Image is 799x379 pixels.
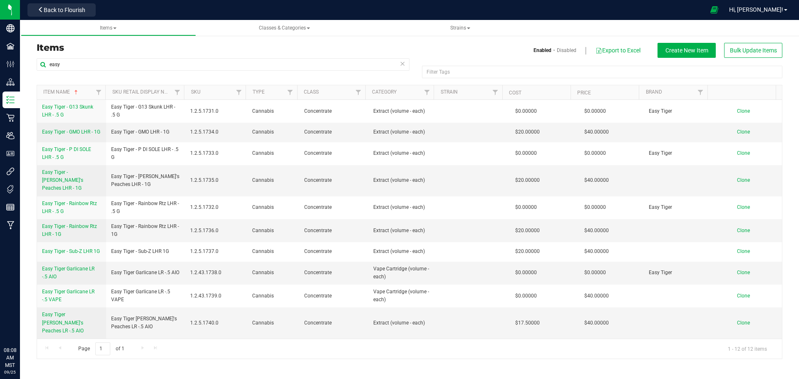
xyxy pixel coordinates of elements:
inline-svg: Users [6,131,15,140]
span: $17.50000 [511,317,544,329]
iframe: Resource center [8,312,33,337]
inline-svg: Inventory [6,96,15,104]
a: Filter [693,85,707,99]
a: Easy Tiger - G13 Skunk LHR - .5 G [42,103,101,119]
span: $0.00000 [580,147,610,159]
span: Cannabis [252,176,294,184]
span: $0.00000 [580,267,610,279]
a: Easy Tiger [PERSON_NAME]'s Peaches LR -.5 AIO [42,311,101,335]
span: Clone [737,177,750,183]
span: Easy Tiger - P DI SOLE LHR - .5 G [42,146,91,160]
span: Hi, [PERSON_NAME]! [729,6,783,13]
span: Extract (volume - each) [373,227,432,235]
span: Clone [737,320,750,326]
inline-svg: Facilities [6,42,15,50]
span: Easy Tiger - GMO LHR - 1G [111,128,169,136]
span: Easy Tiger Garlicane LR -.5 AIO [111,269,179,277]
span: $0.00000 [511,267,541,279]
span: Easy Tiger Garlicane LR -.5 VAPE [42,289,94,302]
span: 1 - 12 of 12 items [721,342,774,355]
span: Concentrate [304,107,363,115]
a: Easy Tiger Garlicane LR -.5 VAPE [42,288,101,304]
span: Clone [737,293,750,299]
span: $0.00000 [511,290,541,302]
a: Easy Tiger - Rainbow Rtz LHR - 1G [42,223,101,238]
span: Clone [737,108,750,114]
span: Concentrate [304,176,363,184]
span: Easy Tiger - Rainbow Rtz LHR - .5 G [42,201,97,214]
span: Clone [737,228,750,233]
span: Vape Cartridge (volume - each) [373,288,432,304]
span: Clone [737,248,750,254]
a: Filter [420,85,434,99]
span: Easy Tiger - Rainbow Rtz LHR - .5 G [111,200,181,216]
span: Cannabis [252,203,294,211]
span: Clone [737,270,750,275]
span: 1.2.43.1739.0 [190,292,242,300]
span: Easy Tiger [649,107,708,115]
span: Easy Tiger - Sub-Z LHR 1G [111,248,169,255]
span: Extract (volume - each) [373,248,432,255]
span: 1.2.43.1738.0 [190,269,242,277]
span: Clone [737,150,750,156]
span: $20.00000 [511,225,544,237]
span: 1.2.5.1736.0 [190,227,242,235]
span: 1.2.5.1735.0 [190,176,242,184]
a: Easy Tiger - [PERSON_NAME]'s Peaches LHR - 1G [42,168,101,193]
a: SKU [191,89,201,95]
span: $40.00000 [580,245,613,258]
inline-svg: Reports [6,203,15,211]
a: Type [253,89,265,95]
a: Clone [737,270,758,275]
a: Filter [92,85,105,99]
input: 1 [95,342,110,355]
span: $40.00000 [580,174,613,186]
span: Cannabis [252,292,294,300]
span: Strains [450,25,470,31]
a: Clone [737,150,758,156]
a: Filter [170,85,184,99]
span: Easy Tiger [PERSON_NAME]'s Peaches LR -.5 AIO [42,312,84,333]
button: Create New Item [658,43,716,58]
a: Clone [737,248,758,254]
a: Easy Tiger - GMO LHR - 1G [42,128,100,136]
a: Filter [352,85,365,99]
span: $20.00000 [511,126,544,138]
a: Brand [646,89,662,95]
a: Sku Retail Display Name [112,89,175,95]
span: Easy Tiger - Rainbow Rtz LHR - 1G [42,223,97,237]
a: Filter [488,85,502,99]
span: Easy Tiger [649,269,708,277]
span: Concentrate [304,149,363,157]
span: Easy Tiger - Sub-Z LHR 1G [42,248,100,254]
input: Search Item Name, SKU Retail Name, or Part Number [37,58,409,71]
a: Class [304,89,319,95]
a: Easy Tiger - Rainbow Rtz LHR - .5 G [42,200,101,216]
a: Easy Tiger - P DI SOLE LHR - .5 G [42,146,101,161]
span: $0.00000 [511,105,541,117]
span: Easy Tiger - G13 Skunk LHR - .5 G [111,103,181,119]
span: Easy Tiger [649,149,708,157]
a: Easy Tiger - Sub-Z LHR 1G [42,248,100,255]
span: $40.00000 [580,126,613,138]
span: Extract (volume - each) [373,128,432,136]
a: Filter [232,85,246,99]
h3: Items [37,43,403,53]
span: 1.2.5.1731.0 [190,107,242,115]
a: Clone [737,293,758,299]
a: Disabled [557,47,576,54]
span: $20.00000 [511,174,544,186]
span: Easy Tiger [PERSON_NAME]'s Peaches LR -.5 AIO [111,315,181,331]
span: Concentrate [304,248,363,255]
span: Easy Tiger - GMO LHR - 1G [42,129,100,135]
span: Easy Tiger Garlicane LR -.5 AIO [42,266,94,280]
span: 1.2.5.1734.0 [190,128,242,136]
inline-svg: Configuration [6,60,15,68]
span: Cannabis [252,128,294,136]
a: Easy Tiger Garlicane LR -.5 AIO [42,265,101,281]
span: Concentrate [304,128,363,136]
a: Price [577,90,591,96]
a: Cost [509,90,521,96]
span: Extract (volume - each) [373,107,432,115]
span: Easy Tiger [649,203,708,211]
